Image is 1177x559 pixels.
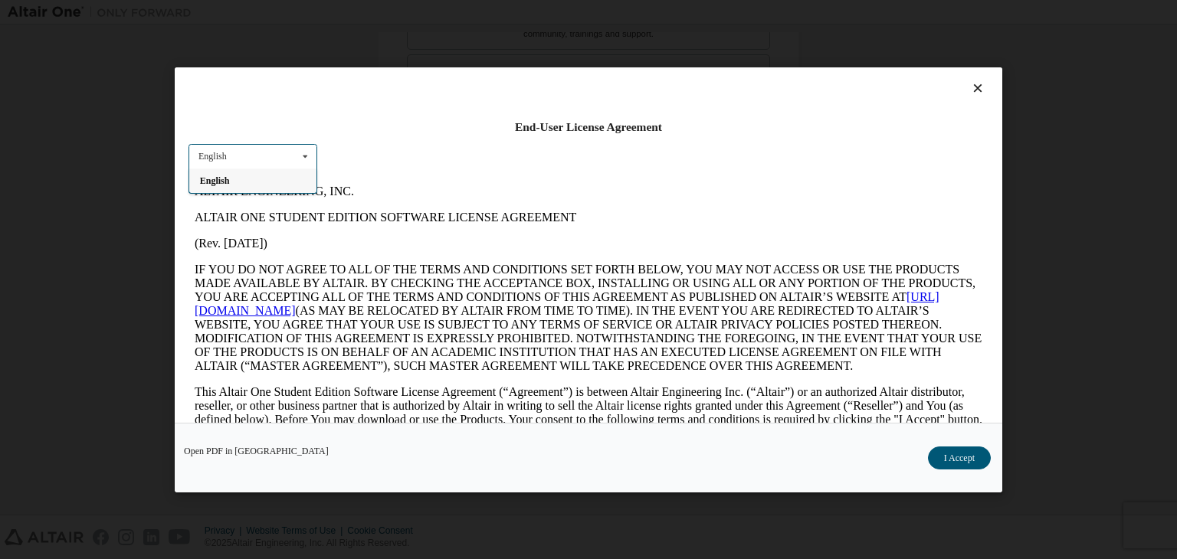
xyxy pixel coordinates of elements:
[6,58,794,72] p: (Rev. [DATE])
[198,152,227,161] div: English
[189,119,988,135] div: End-User License Agreement
[200,175,230,186] span: English
[6,84,794,195] p: IF YOU DO NOT AGREE TO ALL OF THE TERMS AND CONDITIONS SET FORTH BELOW, YOU MAY NOT ACCESS OR USE...
[6,6,794,20] p: ALTAIR ENGINEERING, INC.
[6,112,751,139] a: [URL][DOMAIN_NAME]
[184,446,329,456] a: Open PDF in [GEOGRAPHIC_DATA]
[6,207,794,262] p: This Altair One Student Edition Software License Agreement (“Agreement”) is between Altair Engine...
[6,32,794,46] p: ALTAIR ONE STUDENT EDITION SOFTWARE LICENSE AGREEMENT
[928,446,991,469] button: I Accept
